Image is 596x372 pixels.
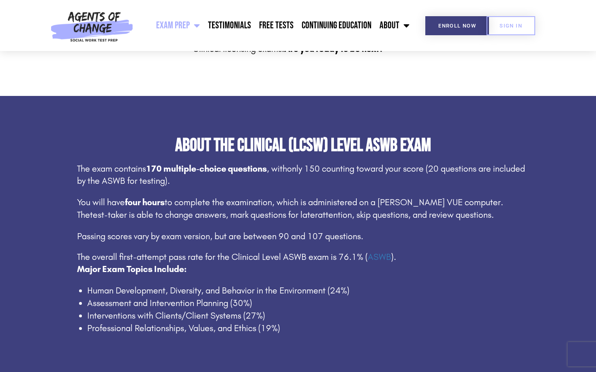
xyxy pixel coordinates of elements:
span: to complete the examination, which is administered on a [PERSON_NAME] VUE computer. The [77,197,503,220]
span: test-taker is able to change answers, mark questions for later [90,210,318,220]
b: 170 multiple-choice questions [146,164,267,174]
a: ASWB [368,252,391,262]
span: You will have [77,197,125,208]
li: Human Development, Diversity, and Behavior in the Environment (24%) [87,285,529,297]
span: SIGN IN [500,23,522,28]
h2: About the Clinical (LCSW) Level ASWB Exam [77,136,529,155]
nav: Menu [137,15,414,36]
strong: Are you ready to be next? [284,44,383,54]
p: The exam contains , with [77,163,529,188]
span: Enroll Now [438,23,476,28]
a: Continuing Education [298,15,375,36]
span: The overall first-attempt pass rate for the Clinical Level ASWB exam is 76.1% ( ). [77,252,396,262]
span: attention, skip questions, and review questions. [318,210,494,220]
strong: Major Exam Topics Include: [77,264,187,274]
a: Enroll Now [425,16,489,35]
li: Interventions with Clients/Client Systems (27%) [87,310,529,322]
a: Testimonials [204,15,255,36]
a: About [375,15,414,36]
span: only 150 counting toward your score (20 questions are included by the ASWB for testing). [77,164,525,187]
b: four hours [125,197,165,208]
li: Professional Relationships, Values, and Ethics (19%) [87,322,529,335]
a: Free Tests [255,15,298,36]
a: SIGN IN [487,16,535,35]
li: Assessment and Intervention Planning (30%) [87,297,529,310]
span: Passing scores vary by exam version, but are between 90 and 107 questions. [77,231,363,242]
a: Exam Prep [152,15,204,36]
